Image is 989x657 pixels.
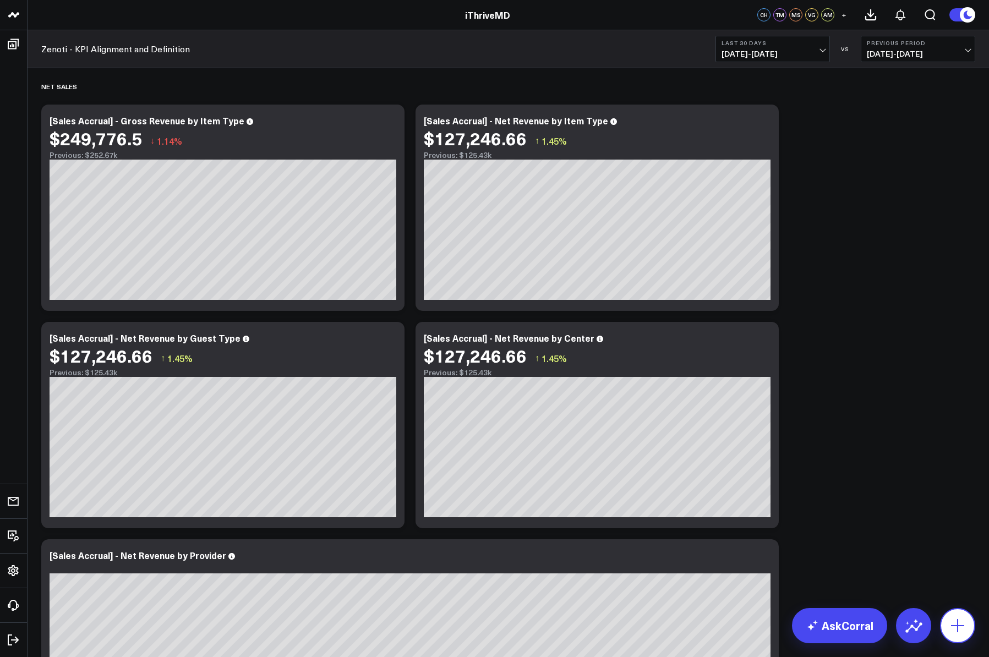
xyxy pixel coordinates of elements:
span: [DATE] - [DATE] [722,50,824,58]
a: Zenoti - KPI Alignment and Definition [41,43,190,55]
div: $127,246.66 [424,128,527,148]
button: + [837,8,850,21]
span: ↑ [161,351,165,365]
div: Previous: $125.43k [424,151,771,160]
a: iThriveMD [465,9,510,21]
div: Net Sales [41,74,77,99]
div: Previous: $252.67k [50,151,396,160]
div: Previous: $125.43k [50,368,396,377]
b: Last 30 Days [722,40,824,46]
span: [DATE] - [DATE] [867,50,969,58]
div: [Sales Accrual] - Net Revenue by Guest Type [50,332,241,344]
div: [Sales Accrual] - Net Revenue by Provider [50,549,226,561]
button: Last 30 Days[DATE]-[DATE] [715,36,830,62]
span: 1.45% [542,352,567,364]
div: $249,776.5 [50,128,142,148]
div: MS [789,8,802,21]
div: [Sales Accrual] - Net Revenue by Center [424,332,594,344]
div: VG [805,8,818,21]
button: Previous Period[DATE]-[DATE] [861,36,975,62]
div: AM [821,8,834,21]
div: $127,246.66 [424,346,527,365]
div: $127,246.66 [50,346,152,365]
div: [Sales Accrual] - Net Revenue by Item Type [424,114,608,127]
span: 1.14% [157,135,182,147]
div: Previous: $125.43k [424,368,771,377]
span: ↑ [535,351,539,365]
span: ↑ [535,134,539,148]
span: 1.45% [167,352,193,364]
b: Previous Period [867,40,969,46]
div: [Sales Accrual] - Gross Revenue by Item Type [50,114,244,127]
span: 1.45% [542,135,567,147]
div: CH [757,8,771,21]
span: ↓ [150,134,155,148]
div: VS [835,46,855,52]
div: TM [773,8,786,21]
a: AskCorral [792,608,887,643]
span: + [842,11,846,19]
